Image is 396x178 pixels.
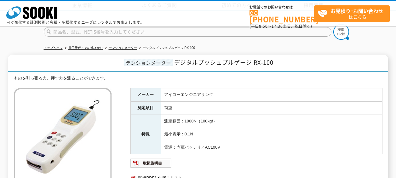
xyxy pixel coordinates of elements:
[138,45,195,51] li: デジタルプッシュプルゲージ RX-100
[130,101,161,115] th: 測定項目
[272,23,283,29] span: 17:30
[250,23,312,29] span: (平日 ～ 土日、祝日除く)
[161,88,382,102] td: アイコーエンジニアリング
[330,7,383,15] strong: お見積り･お問い合わせ
[130,158,172,168] img: 取扱説明書
[109,46,137,50] a: テンションメーター
[174,58,273,67] span: デジタルプッシュプルゲージ RX-100
[161,115,382,154] td: 測定範囲：1000N（100kgf） 最小表示：0.1N 電源：内蔵バッテリ／AC100V
[44,46,63,50] a: トップページ
[130,162,172,167] a: 取扱説明書
[314,5,390,22] a: お見積り･お問い合わせはこちら
[333,24,349,40] img: btn_search.png
[259,23,268,29] span: 8:50
[250,5,314,9] span: お電話でのお問い合わせは
[6,21,144,24] p: 日々進化する計測技術と多種・多様化するニーズにレンタルでお応えします。
[250,10,314,23] a: [PHONE_NUMBER]
[124,59,173,66] span: テンションメーター
[44,27,331,37] input: 商品名、型式、NETIS番号を入力してください
[68,46,103,50] a: 電子天秤・その他はかり
[130,88,161,102] th: メーカー
[318,6,389,21] span: はこちら
[161,101,382,115] td: 荷重
[130,115,161,154] th: 特長
[14,75,382,82] div: ものを引っ張る力、押す力を測ることができます。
